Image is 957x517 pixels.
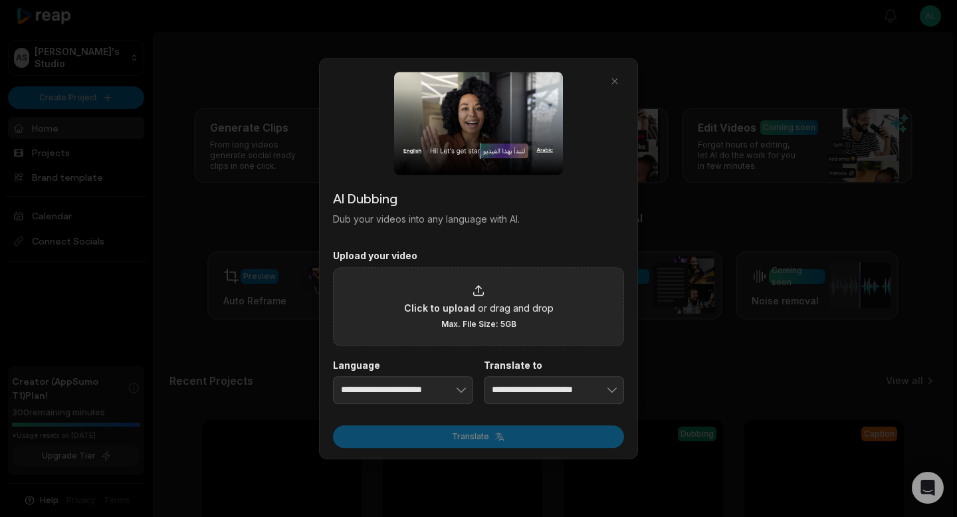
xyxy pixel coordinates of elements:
[404,301,475,315] span: Click to upload
[441,319,516,330] span: Max. File Size: 5GB
[333,188,624,208] h2: AI Dubbing
[478,301,554,315] span: or drag and drop
[333,212,624,226] p: Dub your videos into any language with AI.
[484,360,624,371] label: Translate to
[394,72,563,175] img: dubbing_dialog.png
[333,250,624,262] label: Upload your video
[333,360,473,371] label: Language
